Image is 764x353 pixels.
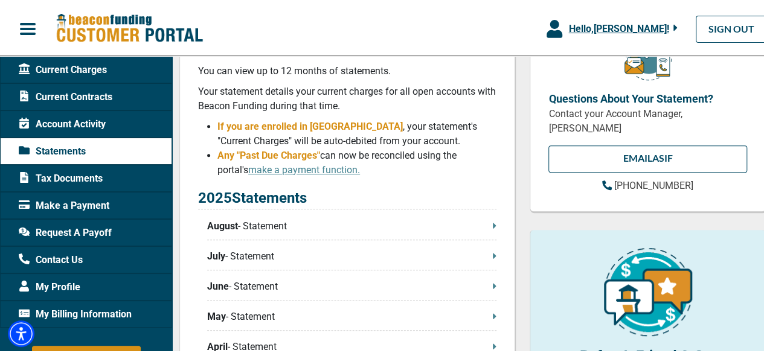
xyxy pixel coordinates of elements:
[248,162,360,174] a: make a payment function.
[548,144,747,171] a: EMAILAsif
[602,177,693,191] a: [PHONE_NUMBER]
[198,62,496,77] p: You can view up to 12 months of statements.
[207,247,225,262] span: July
[19,61,107,75] span: Current Charges
[19,88,112,103] span: Current Contracts
[207,278,229,292] span: June
[19,115,106,130] span: Account Activity
[198,83,496,112] p: Your statement details your current charges for all open accounts with Beacon Funding during that...
[19,305,132,320] span: My Billing Information
[548,105,747,134] p: Contact your Account Manager, [PERSON_NAME]
[207,338,496,352] p: - Statement
[207,338,228,352] span: April
[56,11,203,42] img: Beacon Funding Customer Portal Logo
[19,251,83,266] span: Contact Us
[217,148,320,159] span: Any "Past Due Charges"
[207,308,226,322] span: May
[621,30,675,80] img: customer-service.png
[217,148,457,174] span: can now be reconciled using the portal's
[19,224,112,238] span: Request A Payoff
[19,142,86,157] span: Statements
[604,246,692,334] img: refer-a-friend-icon.png
[207,247,496,262] p: - Statement
[548,89,747,105] p: Questions About Your Statement?
[19,170,103,184] span: Tax Documents
[19,278,80,293] span: My Profile
[217,119,403,130] span: If you are enrolled in [GEOGRAPHIC_DATA]
[19,197,109,211] span: Make a Payment
[207,217,496,232] p: - Statement
[198,185,496,208] p: 2025 Statements
[207,308,496,322] p: - Statement
[614,178,693,189] span: [PHONE_NUMBER]
[8,319,34,345] div: Accessibility Menu
[207,278,496,292] p: - Statement
[207,217,238,232] span: August
[568,21,669,33] span: Hello, [PERSON_NAME] !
